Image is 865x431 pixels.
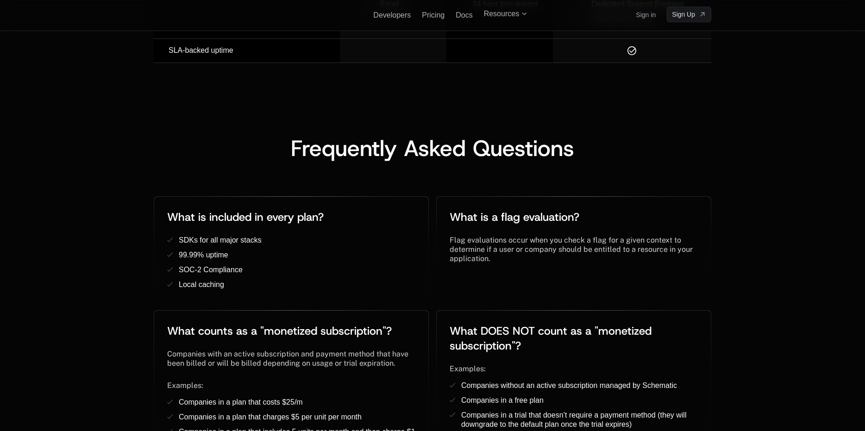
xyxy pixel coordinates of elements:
span: Companies without an active subscription managed by Schematic [461,381,677,389]
span: Companies in a plan that costs $25/m [179,398,303,406]
span: Examples: [450,364,486,373]
span: Resources [484,10,519,18]
span: Sign Up [672,10,695,19]
span: 99.99% uptime [179,251,228,259]
span: SDKs for all major stacks [179,236,262,244]
span: Companies in a plan that charges $5 per unit per month [179,413,362,421]
span: Companies with an active subscription and payment method that have been billed or will be billed ... [167,350,410,368]
td: SLA-backed uptime [154,39,340,63]
span: Examples: [167,381,203,390]
span: Flag evaluations occur when you check a flag for a given context to determine if a user or compan... [450,236,695,263]
span: Local caching [179,281,224,288]
a: Pricing [422,11,445,19]
span: What is a flag evaluation? [450,210,579,225]
a: Docs [456,11,472,19]
span: What is included in every plan? [167,210,324,225]
a: [object Object] [667,6,711,22]
span: What counts as a "monetized subscription"? [167,324,392,338]
span: Companies in a trial that doesn’t require a payment method (they will downgrade to the default pl... [461,411,689,428]
a: Sign in [636,7,656,22]
span: Frequently Asked Questions [291,133,574,163]
span: SOC-2 Compliance [179,266,243,274]
a: Developers [373,11,411,19]
span: Companies in a free plan [461,396,544,404]
span: What DOES NOT count as a "monetized subscription"? [450,324,655,353]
